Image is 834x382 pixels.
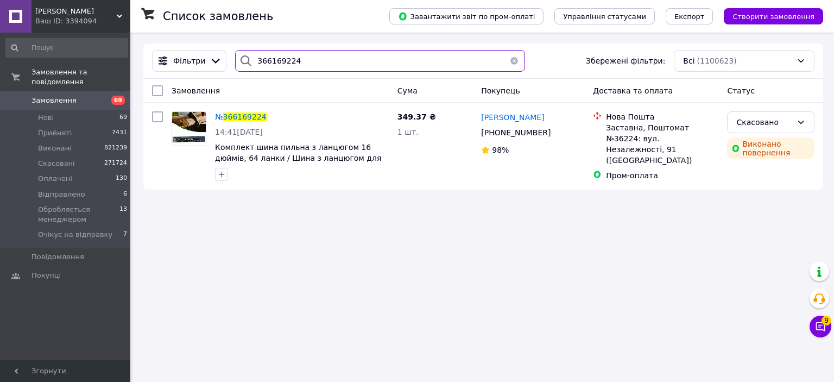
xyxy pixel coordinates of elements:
[119,205,127,224] span: 13
[727,86,755,95] span: Статус
[119,113,127,123] span: 69
[172,112,206,146] img: Фото товару
[736,116,792,128] div: Скасовано
[38,128,72,138] span: Прийняті
[397,112,436,121] span: 349.37 ₴
[822,315,831,325] span: 9
[683,55,694,66] span: Всі
[104,143,127,153] span: 821239
[38,159,75,168] span: Скасовані
[116,174,127,184] span: 130
[606,122,718,166] div: Заставна, Поштомат №36224: вул. Незалежності, 91 ([GEOGRAPHIC_DATA])
[104,159,127,168] span: 271724
[697,57,737,65] span: (1100623)
[38,190,85,199] span: Відправлено
[38,143,72,153] span: Виконані
[810,316,831,337] button: Чат з покупцем9
[397,128,419,136] span: 1 шт.
[38,230,112,240] span: Очікує на відправку
[172,86,220,95] span: Замовлення
[215,143,381,173] a: Комплект шина пильна з ланцюгом 16 дюймів, 64 ланки / Шина з ланцюгом для пили / Шина і ланцюг дл...
[31,96,77,105] span: Замовлення
[38,174,72,184] span: Оплачені
[479,125,553,140] div: [PHONE_NUMBER]
[492,146,509,154] span: 98%
[724,8,823,24] button: Створити замовлення
[31,271,61,280] span: Покупці
[31,67,130,87] span: Замовлення та повідомлення
[172,111,206,146] a: Фото товару
[35,16,130,26] div: Ваш ID: 3394094
[173,55,205,66] span: Фільтри
[606,170,718,181] div: Пром-оплата
[481,86,520,95] span: Покупець
[215,112,267,121] a: №366169224
[31,252,84,262] span: Повідомлення
[112,128,127,138] span: 7431
[215,112,223,121] span: №
[593,86,673,95] span: Доставка та оплата
[666,8,713,24] button: Експорт
[503,50,525,72] button: Очистить
[397,86,418,95] span: Cума
[111,96,125,105] span: 69
[38,205,119,224] span: Обробляється менеджером
[481,113,544,122] span: [PERSON_NAME]
[123,190,127,199] span: 6
[727,137,814,159] div: Виконано повернення
[732,12,814,21] span: Створити замовлення
[481,112,544,123] a: [PERSON_NAME]
[215,128,263,136] span: 14:41[DATE]
[586,55,665,66] span: Збережені фільтри:
[713,11,823,20] a: Створити замовлення
[163,10,273,23] h1: Список замовлень
[606,111,718,122] div: Нова Пошта
[223,112,267,121] span: 366169224
[674,12,705,21] span: Експорт
[123,230,127,240] span: 7
[563,12,646,21] span: Управління статусами
[235,50,525,72] input: Пошук за номером замовлення, ПІБ покупця, номером телефону, Email, номером накладної
[389,8,544,24] button: Завантажити звіт по пром-оплаті
[5,38,128,58] input: Пошук
[398,11,535,21] span: Завантажити звіт по пром-оплаті
[38,113,54,123] span: Нові
[554,8,655,24] button: Управління статусами
[35,7,117,16] span: HUGO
